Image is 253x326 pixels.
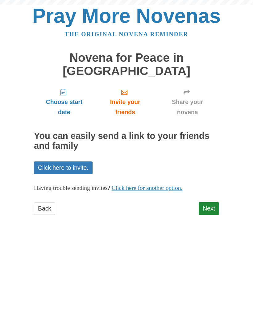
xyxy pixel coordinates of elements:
[34,202,55,215] a: Back
[65,31,189,37] a: The original novena reminder
[40,97,88,117] span: Choose start date
[34,84,94,120] a: Choose start date
[156,84,219,120] a: Share your novena
[34,161,93,174] a: Click here to invite.
[34,51,219,77] h1: Novena for Peace in [GEOGRAPHIC_DATA]
[112,185,183,191] a: Click here for another option.
[199,202,219,215] a: Next
[101,97,150,117] span: Invite your friends
[34,185,110,191] span: Having trouble sending invites?
[34,131,219,151] h2: You can easily send a link to your friends and family
[32,4,221,27] a: Pray More Novenas
[94,84,156,120] a: Invite your friends
[162,97,213,117] span: Share your novena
